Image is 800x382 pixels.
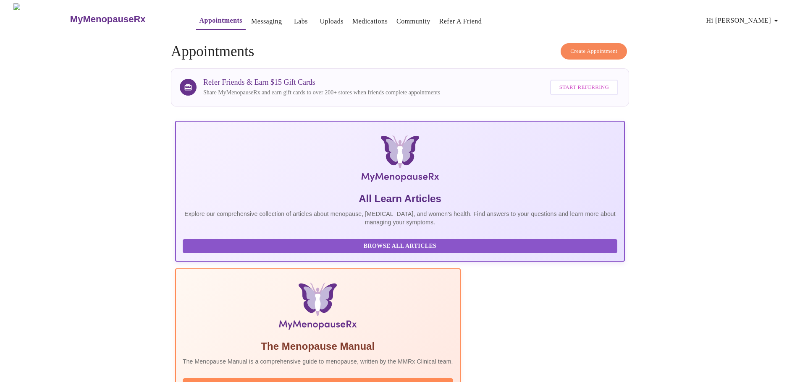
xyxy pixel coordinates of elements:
button: Create Appointment [561,43,627,60]
button: Uploads [316,13,347,30]
span: Browse All Articles [191,241,609,252]
button: Community [393,13,434,30]
a: Start Referring [548,75,620,99]
button: Hi [PERSON_NAME] [703,12,784,29]
button: Browse All Articles [183,239,617,254]
span: Create Appointment [570,47,617,56]
img: Menopause Manual [226,283,410,333]
a: Community [396,16,430,27]
h5: The Menopause Manual [183,340,453,353]
button: Appointments [196,12,246,30]
a: Messaging [251,16,282,27]
a: Labs [294,16,308,27]
span: Hi [PERSON_NAME] [706,15,781,26]
button: Messaging [248,13,285,30]
img: MyMenopauseRx Logo [250,135,550,185]
h4: Appointments [171,43,629,60]
a: Uploads [320,16,344,27]
span: Start Referring [559,83,609,92]
button: Medications [349,13,391,30]
button: Start Referring [550,80,618,95]
h3: Refer Friends & Earn $15 Gift Cards [203,78,440,87]
h3: MyMenopauseRx [70,14,146,25]
p: Share MyMenopauseRx and earn gift cards to over 200+ stores when friends complete appointments [203,88,440,97]
h5: All Learn Articles [183,192,617,205]
a: Medications [352,16,388,27]
a: Refer a Friend [439,16,482,27]
button: Refer a Friend [436,13,485,30]
p: Explore our comprehensive collection of articles about menopause, [MEDICAL_DATA], and women's hea... [183,210,617,226]
a: MyMenopauseRx [69,5,179,34]
a: Browse All Articles [183,242,619,249]
button: Labs [287,13,314,30]
p: The Menopause Manual is a comprehensive guide to menopause, written by the MMRx Clinical team. [183,357,453,366]
img: MyMenopauseRx Logo [13,3,69,35]
a: Appointments [199,15,242,26]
